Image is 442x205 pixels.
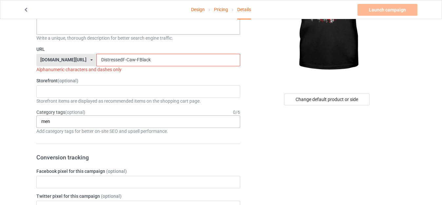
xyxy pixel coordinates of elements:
label: URL [36,46,240,52]
span: (optional) [101,194,122,199]
a: Design [191,0,205,19]
label: Category tags [36,109,85,115]
div: Write a unique, thorough description for better search engine traffic. [36,35,240,41]
label: Storefront [36,77,240,84]
span: (optional) [106,169,127,174]
span: (optional) [65,110,85,115]
h3: Conversion tracking [36,154,240,161]
div: Alphanumeric characters and dashes only [36,66,240,73]
div: Storefront items are displayed as recommended items on the shopping cart page. [36,98,240,104]
div: Add category tags for better on-site SEO and upsell performance. [36,128,240,134]
div: [DOMAIN_NAME][URL] [40,57,86,62]
div: Details [237,0,251,19]
div: Change default product or side [284,93,370,105]
a: Pricing [214,0,228,19]
label: Facebook pixel for this campaign [36,168,240,174]
span: (optional) [58,78,78,83]
div: 0 / 6 [233,109,240,115]
label: Twitter pixel for this campaign [36,193,240,199]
